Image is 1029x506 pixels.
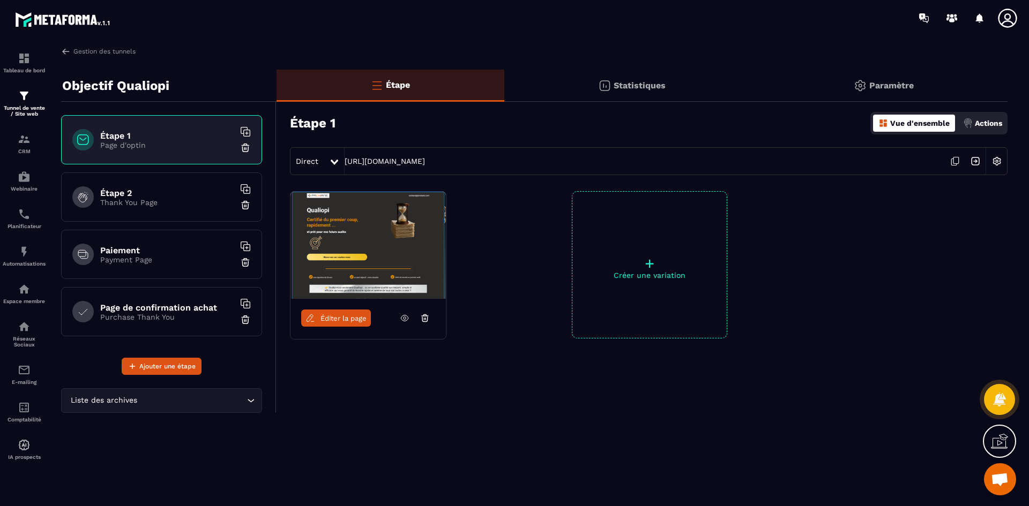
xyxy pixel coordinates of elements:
[345,157,425,165] a: [URL][DOMAIN_NAME]
[290,192,446,299] img: image
[3,336,46,348] p: Réseaux Sociaux
[3,105,46,117] p: Tunnel de vente / Site web
[3,186,46,192] p: Webinaire
[320,314,367,322] span: Éditer la page
[301,309,371,327] a: Éditer la page
[290,116,335,131] h3: Étape 1
[963,118,973,128] img: actions.d6e523a2.png
[3,379,46,385] p: E-mailing
[100,131,234,141] h6: Étape 1
[3,312,46,356] a: social-networksocial-networkRéseaux Sociaux
[878,118,888,128] img: dashboard-orange.40269519.svg
[3,275,46,312] a: automationsautomationsEspace membre
[18,283,31,296] img: automations
[139,395,244,406] input: Search for option
[370,79,383,92] img: bars-o.4a397970.svg
[984,463,1016,495] a: Ouvrir le chat
[3,162,46,200] a: automationsautomationsWebinaire
[3,393,46,431] a: accountantaccountantComptabilité
[3,125,46,162] a: formationformationCRM
[3,454,46,460] p: IA prospects
[3,223,46,229] p: Planificateur
[3,237,46,275] a: automationsautomationsAutomatisations
[18,208,31,221] img: scheduler
[3,81,46,125] a: formationformationTunnel de vente / Site web
[240,200,251,210] img: trash
[975,119,1002,127] p: Actions
[987,151,1007,171] img: setting-w.858f3a88.svg
[386,80,410,90] p: Étape
[18,52,31,65] img: formation
[18,170,31,183] img: automations
[68,395,139,406] span: Liste des archives
[296,157,318,165] span: Direct
[15,10,111,29] img: logo
[240,314,251,325] img: trash
[18,320,31,333] img: social-network
[3,261,46,267] p: Automatisations
[3,44,46,81] a: formationformationTableau de bord
[100,188,234,198] h6: Étape 2
[18,364,31,376] img: email
[614,80,666,90] p: Statistiques
[854,79,867,92] img: setting-gr.5f69749f.svg
[240,142,251,153] img: trash
[61,47,71,56] img: arrow
[890,119,950,127] p: Vue d'ensemble
[61,47,136,56] a: Gestion des tunnels
[3,148,46,154] p: CRM
[18,245,31,258] img: automations
[100,313,234,321] p: Purchase Thank You
[100,255,234,264] p: Payment Page
[18,401,31,414] img: accountant
[122,358,202,375] button: Ajouter une étape
[598,79,611,92] img: stats.20deebd0.svg
[3,298,46,304] p: Espace membre
[3,67,46,73] p: Tableau de bord
[100,141,234,149] p: Page d'optin
[18,439,31,451] img: automations
[965,151,986,171] img: arrow-next.bcc2205e.svg
[100,198,234,207] p: Thank You Page
[62,75,169,96] p: Objectif Qualiopi
[100,303,234,313] h6: Page de confirmation achat
[572,271,727,280] p: Créer une variation
[18,133,31,146] img: formation
[240,257,251,268] img: trash
[572,256,727,271] p: +
[61,388,262,413] div: Search for option
[3,417,46,422] p: Comptabilité
[18,89,31,102] img: formation
[3,356,46,393] a: emailemailE-mailing
[100,245,234,255] h6: Paiement
[869,80,914,90] p: Paramètre
[3,200,46,237] a: schedulerschedulerPlanificateur
[139,361,196,372] span: Ajouter une étape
